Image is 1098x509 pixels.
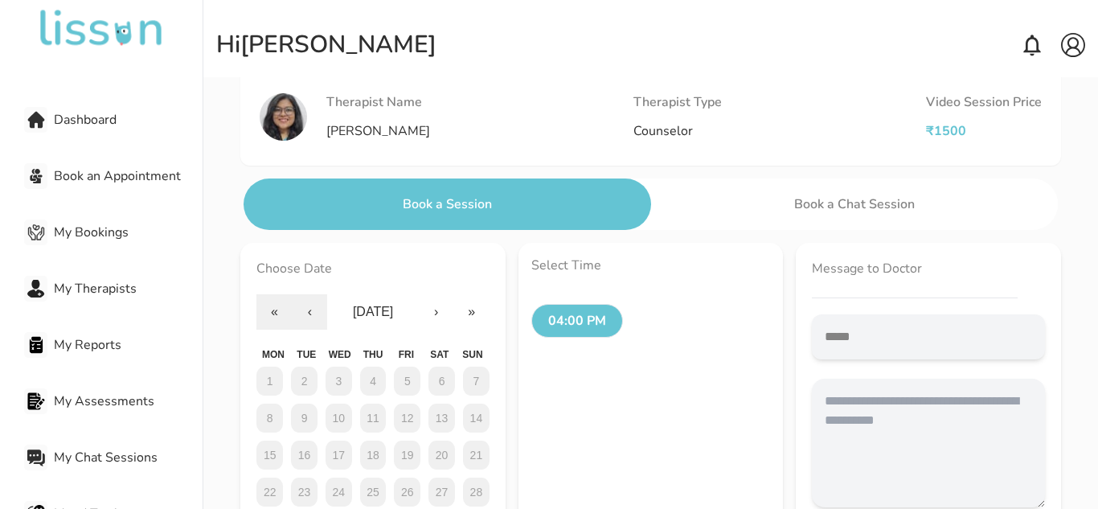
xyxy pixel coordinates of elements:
button: 16 September 2025 [291,441,318,470]
button: [DATE] [327,294,418,330]
abbr: 10 September 2025 [333,412,346,425]
button: 6 September 2025 [428,367,455,396]
abbr: 9 September 2025 [301,412,308,425]
button: 3 September 2025 [326,367,352,396]
abbr: 2 September 2025 [301,375,308,388]
abbr: 22 September 2025 [264,486,277,499]
abbr: 12 September 2025 [401,412,414,425]
button: 15 September 2025 [256,441,283,470]
img: My Reports [27,336,45,354]
div: [PERSON_NAME] [326,121,430,141]
abbr: 5 September 2025 [404,375,411,388]
button: 5 September 2025 [394,367,420,396]
button: 19 September 2025 [394,441,420,470]
button: 10 September 2025 [326,404,352,433]
img: My Chat Sessions [27,449,45,466]
button: 17 September 2025 [326,441,352,470]
abbr: 16 September 2025 [298,449,311,462]
button: 20 September 2025 [428,441,455,470]
abbr: 24 September 2025 [333,486,346,499]
div: Hi [PERSON_NAME] [216,31,436,60]
button: 23 September 2025 [291,478,318,507]
abbr: Thursday [363,349,383,360]
div: Therapist Type [633,92,722,112]
abbr: 8 September 2025 [267,412,273,425]
abbr: 15 September 2025 [264,449,277,462]
div: Video Session Price [926,92,1042,112]
img: image [260,93,307,141]
span: My Bookings [54,223,203,242]
button: 25 September 2025 [360,478,387,507]
span: My Assessments [54,392,203,411]
abbr: Saturday [430,349,449,360]
button: 1 September 2025 [256,367,283,396]
button: 28 September 2025 [463,478,490,507]
button: 21 September 2025 [463,441,490,470]
abbr: 21 September 2025 [470,449,483,462]
img: My Assessments [27,392,45,410]
abbr: Monday [262,349,285,360]
img: Book an Appointment [27,167,45,185]
button: Book a Chat Session [651,179,1058,230]
abbr: 7 September 2025 [473,375,479,388]
abbr: 19 September 2025 [401,449,414,462]
button: » [454,294,490,330]
img: My Bookings [27,224,45,241]
label: 04:00 PM [531,304,623,338]
abbr: 1 September 2025 [267,375,273,388]
abbr: Wednesday [329,349,351,360]
div: Message to Doctor [812,259,1044,278]
div: Counselor [633,121,693,141]
button: 24 September 2025 [326,478,352,507]
abbr: 17 September 2025 [333,449,346,462]
div: Select Time [531,256,770,275]
span: My Chat Sessions [54,448,203,467]
abbr: 14 September 2025 [470,412,483,425]
abbr: 23 September 2025 [298,486,311,499]
span: Book an Appointment [54,166,203,186]
abbr: 25 September 2025 [367,486,379,499]
abbr: Sunday [462,349,482,360]
button: › [419,294,454,330]
button: « [256,294,292,330]
button: Book a Session [244,179,650,230]
abbr: Friday [399,349,414,360]
button: 11 September 2025 [360,404,387,433]
div: ₹ 1500 [926,121,966,141]
button: 9 September 2025 [291,404,318,433]
button: ‹ [292,294,327,330]
img: Dashboard [27,111,45,129]
button: 12 September 2025 [394,404,420,433]
span: [DATE] [353,305,393,318]
img: My Therapists [27,280,45,298]
span: My Reports [54,335,203,355]
img: account.svg [1061,33,1085,57]
abbr: 6 September 2025 [439,375,445,388]
button: 22 September 2025 [256,478,283,507]
span: My Therapists [54,279,203,298]
abbr: 13 September 2025 [436,412,449,425]
button: 27 September 2025 [428,478,455,507]
abbr: 28 September 2025 [470,486,483,499]
abbr: Tuesday [297,349,316,360]
div: Therapist Name [326,92,430,112]
button: 13 September 2025 [428,404,455,433]
button: 4 September 2025 [360,367,387,396]
abbr: 20 September 2025 [436,449,449,462]
button: 14 September 2025 [463,404,490,433]
abbr: 3 September 2025 [335,375,342,388]
button: 8 September 2025 [256,404,283,433]
button: 2 September 2025 [291,367,318,396]
button: 18 September 2025 [360,441,387,470]
div: Choose Date [256,259,489,278]
abbr: 27 September 2025 [436,486,449,499]
button: 26 September 2025 [394,478,420,507]
img: undefined [37,10,166,48]
span: Dashboard [54,110,203,129]
abbr: 18 September 2025 [367,449,379,462]
abbr: 4 September 2025 [370,375,376,388]
abbr: 11 September 2025 [367,412,379,425]
abbr: 26 September 2025 [401,486,414,499]
button: 7 September 2025 [463,367,490,396]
